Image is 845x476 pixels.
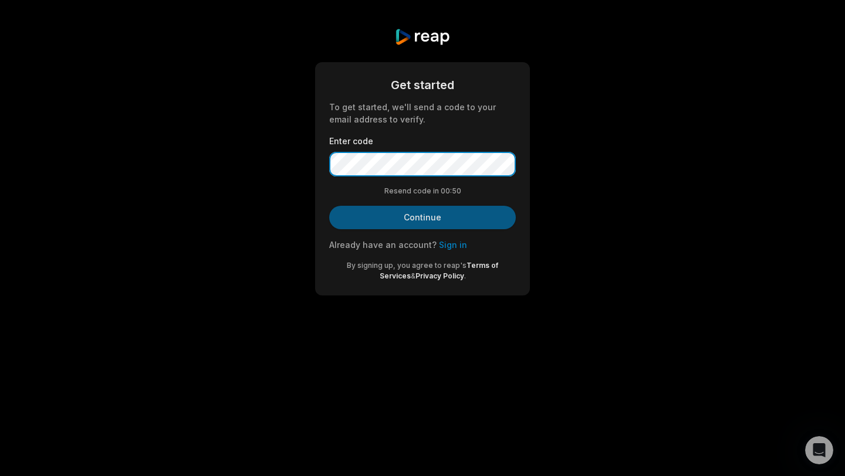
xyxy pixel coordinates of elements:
[439,240,467,250] a: Sign in
[415,271,464,280] a: Privacy Policy
[452,186,461,196] span: 50
[329,76,516,94] div: Get started
[464,271,466,280] span: .
[394,28,450,46] img: reap
[329,135,516,147] label: Enter code
[805,436,833,464] iframe: Intercom live chat
[411,271,415,280] span: &
[329,206,516,229] button: Continue
[380,261,499,280] a: Terms of Services
[329,186,516,196] div: Resend code in 00:
[329,101,516,125] div: To get started, we'll send a code to your email address to verify.
[347,261,467,270] span: By signing up, you agree to reap's
[329,240,437,250] span: Already have an account?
